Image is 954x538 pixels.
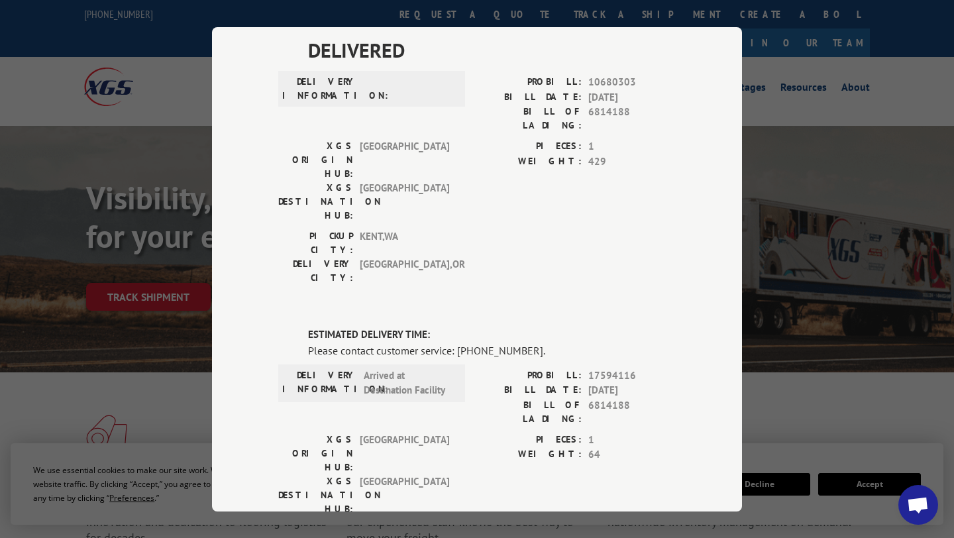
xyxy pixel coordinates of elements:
[477,89,582,105] label: BILL DATE:
[308,327,676,343] label: ESTIMATED DELIVERY TIME:
[360,474,449,515] span: [GEOGRAPHIC_DATA]
[588,75,676,90] span: 10680303
[278,474,353,515] label: XGS DESTINATION HUB:
[588,432,676,447] span: 1
[588,383,676,398] span: [DATE]
[477,139,582,154] label: PIECES:
[477,447,582,462] label: WEIGHT:
[282,368,357,398] label: DELIVERY INFORMATION:
[477,105,582,133] label: BILL OF LADING:
[477,154,582,169] label: WEIGHT:
[588,154,676,169] span: 429
[308,342,676,358] div: Please contact customer service: [PHONE_NUMBER].
[360,181,449,223] span: [GEOGRAPHIC_DATA]
[278,432,353,474] label: XGS ORIGIN HUB:
[588,398,676,425] span: 6814188
[898,485,938,525] div: Open chat
[588,89,676,105] span: [DATE]
[360,229,449,257] span: KENT , WA
[278,257,353,285] label: DELIVERY CITY:
[278,181,353,223] label: XGS DESTINATION HUB:
[360,432,449,474] span: [GEOGRAPHIC_DATA]
[278,139,353,181] label: XGS ORIGIN HUB:
[477,432,582,447] label: PIECES:
[477,75,582,90] label: PROBILL:
[364,368,453,398] span: Arrived at Destination Facility
[588,105,676,133] span: 6814188
[477,368,582,383] label: PROBILL:
[360,257,449,285] span: [GEOGRAPHIC_DATA] , OR
[308,35,676,65] span: DELIVERED
[588,368,676,383] span: 17594116
[477,383,582,398] label: BILL DATE:
[477,398,582,425] label: BILL OF LADING:
[588,139,676,154] span: 1
[588,447,676,462] span: 64
[282,75,357,103] label: DELIVERY INFORMATION:
[278,229,353,257] label: PICKUP CITY:
[360,139,449,181] span: [GEOGRAPHIC_DATA]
